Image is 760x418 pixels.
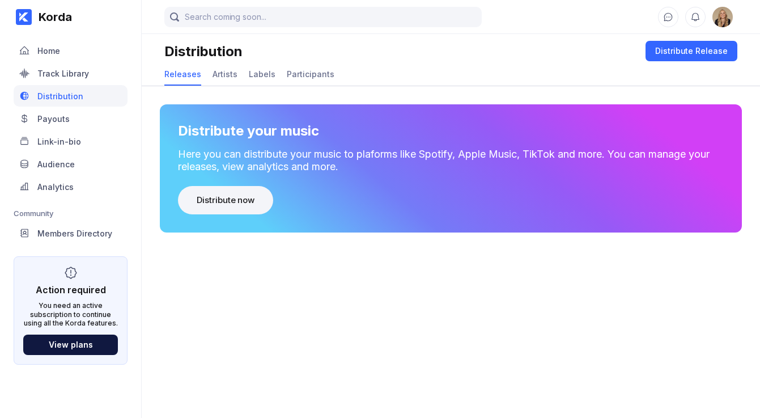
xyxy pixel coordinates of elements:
button: Distribute Release [646,41,737,61]
div: Korda [32,10,72,24]
a: Home [14,40,128,62]
div: You need an active subscription to continue using all the Korda features. [23,301,118,328]
a: Artists [213,64,237,86]
div: Action required [36,284,106,295]
div: Artists [213,69,237,79]
div: Community [14,209,128,218]
div: Alina Verbenchuk [712,7,733,27]
a: Link-in-bio [14,130,128,153]
a: Participants [287,64,334,86]
img: 160x160 [712,7,733,27]
a: Distribution [14,85,128,108]
div: Releases [164,69,201,79]
div: Distribute your music [178,123,319,139]
div: Distribute now [197,195,254,206]
a: Analytics [14,176,128,199]
a: Labels [249,64,275,86]
div: Track Library [37,69,89,78]
a: Payouts [14,108,128,130]
div: Audience [37,159,75,169]
div: Payouts [37,114,70,124]
div: Here you can distribute your music to plaforms like Spotify, Apple Music, TikTok and more. You ca... [178,148,724,172]
div: Participants [287,69,334,79]
a: Members Directory [14,222,128,245]
a: Audience [14,153,128,176]
div: Home [37,46,60,56]
div: Members Directory [37,229,112,238]
div: Distribute Release [655,45,728,57]
div: Analytics [37,182,74,192]
div: View plans [49,340,93,349]
div: Labels [249,69,275,79]
a: Releases [164,64,201,86]
button: View plans [23,335,118,355]
button: Distribute now [178,186,273,214]
div: Distribution [164,43,243,60]
div: Distribution [37,91,83,101]
input: Search coming soon... [164,7,482,27]
a: Track Library [14,62,128,85]
div: Link-in-bio [37,137,81,146]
